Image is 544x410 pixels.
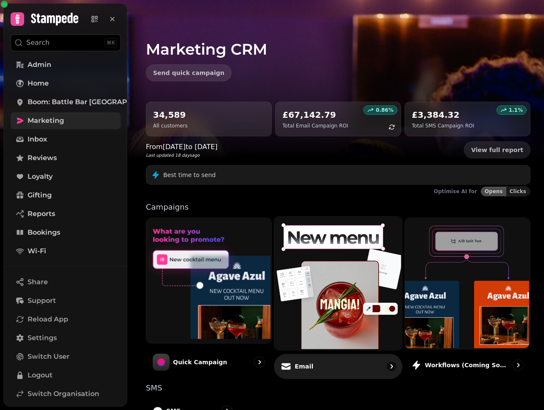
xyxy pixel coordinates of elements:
p: Workflows (coming soon) [425,361,509,369]
p: Total Email Campaign ROI [282,122,348,129]
p: All customers [153,122,187,129]
p: Search [26,38,50,48]
span: Wi-Fi [28,246,46,256]
span: Support [28,296,56,306]
a: Gifting [11,187,121,204]
button: Opens [481,187,506,196]
button: Clicks [506,187,530,196]
span: Loyalty [28,172,53,182]
p: From [DATE] to [DATE] [146,142,218,152]
a: Reports [11,205,121,222]
p: Campaigns [146,203,530,211]
span: Admin [28,60,51,70]
a: Admin [11,56,121,73]
a: Workflows (coming soon)Workflows (coming soon) [405,218,530,377]
a: Switch Organisation [11,385,121,402]
svg: go to [514,361,522,369]
span: Reviews [28,153,57,163]
h2: 34,589 [153,109,187,121]
button: Search⌘K [11,34,121,51]
h2: £3,384.32 [412,109,474,121]
span: Gifting [28,190,52,200]
a: Marketing [11,112,121,129]
p: Email [295,362,313,371]
span: Share [28,277,48,287]
span: Logout [28,370,53,380]
img: Email [273,216,401,349]
a: Quick CampaignQuick Campaign [146,218,272,377]
span: Settings [28,333,57,343]
span: Switch Organisation [28,389,99,399]
span: Home [28,78,49,89]
div: ⌘K [104,38,117,47]
a: Loyalty [11,168,121,185]
button: Reload App [11,311,121,328]
span: Boom: Battle Bar [GEOGRAPHIC_DATA] [28,97,165,107]
span: Bookings [28,227,60,238]
svg: go to [255,358,264,366]
img: Quick Campaign [145,217,271,342]
a: Inbox [11,131,121,148]
a: Boom: Battle Bar [GEOGRAPHIC_DATA] [11,94,121,111]
span: Inbox [28,134,47,144]
a: Wi-Fi [11,243,121,260]
p: 0.86 % [376,107,393,114]
a: Bookings [11,224,121,241]
p: Last updated 18 days ago [146,152,218,158]
button: Share [11,274,121,291]
button: Switch User [11,348,121,365]
span: Opens [485,189,503,194]
a: Reviews [11,150,121,166]
button: Send quick campaign [146,64,232,81]
button: refresh [385,120,399,134]
img: Workflows (coming soon) [404,217,529,348]
span: Reports [28,209,55,219]
p: 1.1 % [509,107,523,114]
span: Clicks [510,189,526,194]
a: View full report [464,141,530,158]
a: EmailEmail [274,216,402,379]
svg: go to [387,362,396,371]
span: Switch User [28,352,70,362]
span: Marketing [28,116,64,126]
p: Best time to send [163,171,216,179]
p: SMS [146,384,530,392]
a: Home [11,75,121,92]
button: Support [11,292,121,309]
a: Settings [11,330,121,346]
h1: Marketing CRM [146,20,530,58]
button: Logout [11,367,121,384]
h2: £67,142.79 [282,109,348,121]
p: Quick Campaign [173,358,227,366]
p: Total SMS Campaign ROI [412,122,474,129]
span: Reload App [28,314,68,324]
p: Optimise AI for [434,188,477,195]
span: Send quick campaign [153,70,224,76]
